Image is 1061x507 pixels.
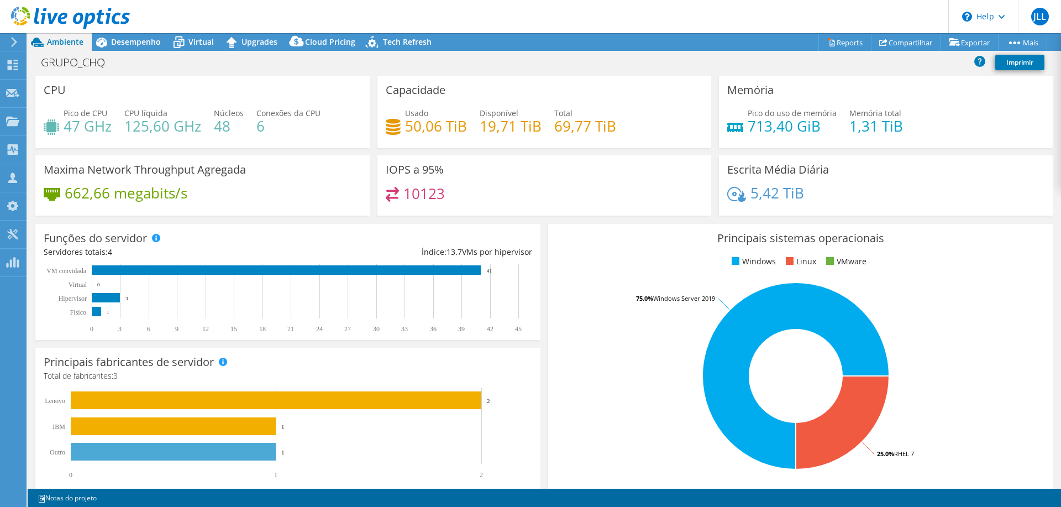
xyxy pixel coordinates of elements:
text: VM convidada [46,267,86,275]
text: 1 [107,310,109,315]
text: 3 [125,296,128,301]
h3: Memória [727,84,774,96]
h4: 713,40 GiB [748,120,837,132]
span: Desempenho [111,36,161,47]
span: Cloud Pricing [305,36,355,47]
text: 2 [487,398,490,404]
div: Índice: VMs por hipervisor [288,246,532,258]
h4: 47 GHz [64,120,112,132]
text: 12 [202,325,209,333]
span: Tech Refresh [383,36,432,47]
h3: Principais sistemas operacionais [556,232,1045,244]
tspan: 75.0% [636,294,653,302]
text: 21 [287,325,294,333]
tspan: Windows Server 2019 [653,294,715,302]
text: 24 [316,325,323,333]
span: Usado [405,108,428,118]
h4: 5,42 TiB [750,187,804,199]
h3: IOPS a 95% [386,164,444,176]
text: 1 [281,424,285,430]
span: 4 [108,247,112,257]
span: Conexões da CPU [256,108,321,118]
h4: 6 [256,120,321,132]
tspan: 25.0% [877,449,894,458]
text: 1 [281,449,285,456]
h4: 125,60 GHz [124,120,201,132]
h4: 69,77 TiB [554,120,616,132]
text: 45 [515,325,522,333]
span: Virtual [188,36,214,47]
text: 42 [487,325,493,333]
h1: GRUPO_CHQ [36,56,122,69]
svg: \n [962,12,972,22]
text: 3 [118,325,122,333]
text: 0 [90,325,93,333]
span: CPU líquida [124,108,167,118]
text: IBM [52,423,65,431]
a: Exportar [941,34,999,51]
span: Ambiente [47,36,83,47]
div: Servidores totais: [44,246,288,258]
a: Compartilhar [871,34,941,51]
text: 33 [401,325,408,333]
tspan: RHEL 7 [894,449,914,458]
li: VMware [823,255,866,268]
a: Mais [998,34,1047,51]
span: Upgrades [241,36,277,47]
text: 27 [344,325,351,333]
text: 15 [230,325,237,333]
text: Outro [50,448,65,456]
h3: Principais fabricantes de servidor [44,356,214,368]
span: Disponível [480,108,518,118]
text: 30 [373,325,380,333]
h3: Capacidade [386,84,445,96]
span: Núcleos [214,108,244,118]
span: Total [554,108,572,118]
span: Pico de CPU [64,108,107,118]
span: Pico do uso de memória [748,108,837,118]
a: Notas do projeto [30,491,104,505]
a: Reports [818,34,871,51]
text: 9 [175,325,178,333]
h4: Total de fabricantes: [44,370,532,382]
h3: CPU [44,84,66,96]
span: Memória total [849,108,901,118]
text: 6 [147,325,150,333]
span: JLL [1031,8,1049,25]
text: 36 [430,325,437,333]
h4: 19,71 TiB [480,120,542,132]
li: Windows [729,255,776,268]
h3: Funções do servidor [44,232,147,244]
span: 13.7 [447,247,462,257]
h4: 10123 [403,187,445,200]
text: 2 [480,471,483,479]
h3: Escrita Média Diária [727,164,829,176]
a: Imprimir [995,55,1044,70]
h4: 50,06 TiB [405,120,467,132]
text: Virtual [69,281,87,289]
li: Linux [783,255,816,268]
h4: 48 [214,120,244,132]
text: Lenovo [45,397,65,405]
text: 39 [458,325,465,333]
h4: 1,31 TiB [849,120,903,132]
tspan: Físico [70,309,86,316]
h4: 662,66 megabits/s [65,187,187,199]
text: 1 [274,471,277,479]
h3: Maxima Network Throughput Agregada [44,164,246,176]
text: 18 [259,325,266,333]
text: 0 [69,471,72,479]
span: 3 [113,370,118,381]
text: Hipervisor [59,295,87,302]
text: 41 [487,268,492,274]
text: 0 [97,282,100,288]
